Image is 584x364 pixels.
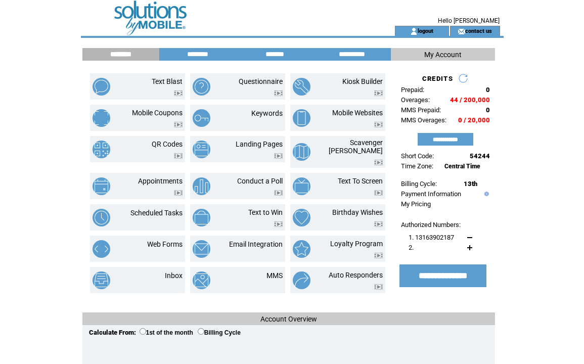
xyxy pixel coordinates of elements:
input: 1st of the month [140,328,146,335]
span: Short Code: [401,152,434,160]
span: 44 / 200,000 [450,96,490,104]
a: Scavenger [PERSON_NAME] [329,139,383,155]
span: 13th [464,180,477,188]
img: auto-responders.png [293,271,310,289]
a: Mobile Websites [332,109,383,117]
span: 1. 13163902187 [409,234,454,241]
a: contact us [465,27,492,34]
img: kiosk-builder.png [293,78,310,96]
a: Inbox [165,271,183,280]
span: 0 [486,86,490,94]
img: mms.png [193,271,210,289]
a: Text To Screen [338,177,383,185]
img: appointments.png [93,177,110,195]
a: Birthday Wishes [332,208,383,216]
img: scheduled-tasks.png [93,209,110,226]
a: Landing Pages [236,140,283,148]
span: MMS Prepaid: [401,106,441,114]
img: video.png [374,253,383,258]
span: Prepaid: [401,86,424,94]
a: Web Forms [147,240,183,248]
label: Billing Cycle [198,329,241,336]
img: text-to-screen.png [293,177,310,195]
img: video.png [374,221,383,227]
a: Kiosk Builder [342,77,383,85]
a: My Pricing [401,200,431,208]
img: video.png [274,90,283,96]
img: birthday-wishes.png [293,209,310,226]
img: mobile-coupons.png [93,109,110,127]
img: video.png [374,284,383,290]
a: Email Integration [229,240,283,248]
span: Billing Cycle: [401,180,437,188]
input: Billing Cycle [198,328,204,335]
a: Mobile Coupons [132,109,183,117]
span: 0 / 20,000 [458,116,490,124]
img: video.png [174,153,183,159]
span: Calculate From: [89,329,136,336]
img: qr-codes.png [93,141,110,158]
span: Central Time [444,163,480,170]
img: conduct-a-poll.png [193,177,210,195]
span: 2. [409,244,414,251]
img: video.png [374,122,383,127]
span: Hello [PERSON_NAME] [438,17,500,24]
span: 54244 [470,152,490,160]
span: 0 [486,106,490,114]
img: video.png [174,190,183,196]
span: MMS Overages: [401,116,446,124]
span: CREDITS [422,75,453,82]
img: contact_us_icon.gif [458,27,465,35]
a: Loyalty Program [330,240,383,248]
img: video.png [274,190,283,196]
img: mobile-websites.png [293,109,310,127]
img: loyalty-program.png [293,240,310,258]
a: Keywords [251,109,283,117]
img: video.png [374,90,383,96]
img: inbox.png [93,271,110,289]
img: video.png [174,90,183,96]
span: Authorized Numbers: [401,221,461,229]
img: web-forms.png [93,240,110,258]
a: Appointments [138,177,183,185]
a: Conduct a Poll [237,177,283,185]
label: 1st of the month [140,329,193,336]
img: video.png [174,122,183,127]
span: Time Zone: [401,162,433,170]
a: Payment Information [401,190,461,198]
img: video.png [274,221,283,227]
a: Questionnaire [239,77,283,85]
span: My Account [424,51,462,59]
img: text-blast.png [93,78,110,96]
img: video.png [274,153,283,159]
a: Text to Win [248,208,283,216]
img: questionnaire.png [193,78,210,96]
a: MMS [266,271,283,280]
a: QR Codes [152,140,183,148]
img: video.png [374,190,383,196]
img: landing-pages.png [193,141,210,158]
img: scavenger-hunt.png [293,143,310,161]
img: help.gif [482,192,489,196]
a: Scheduled Tasks [130,209,183,217]
span: Account Overview [260,315,317,323]
img: email-integration.png [193,240,210,258]
img: keywords.png [193,109,210,127]
span: Overages: [401,96,430,104]
img: text-to-win.png [193,209,210,226]
a: Text Blast [152,77,183,85]
a: logout [418,27,433,34]
img: video.png [374,160,383,165]
img: account_icon.gif [410,27,418,35]
a: Auto Responders [329,271,383,279]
